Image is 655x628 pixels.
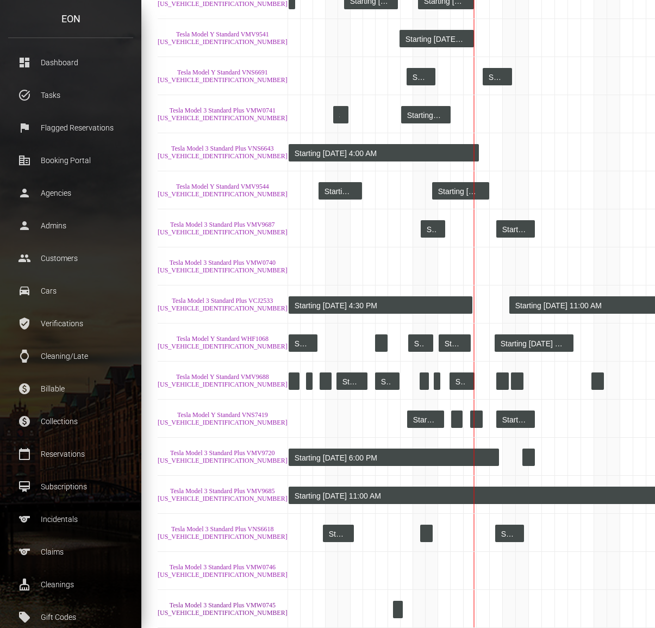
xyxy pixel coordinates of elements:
[8,310,133,337] a: verified_user Verifications
[289,334,317,352] div: Rented for 2 days, 11 hours by Admin Block . Current status is rental .
[158,449,288,464] a: Tesla Model 3 Standard Plus VMV9720 [US_VEHICLE_IDENTIFICATION_NUMBER]
[8,147,133,174] a: corporate_fare Booking Portal
[158,335,288,350] a: Tesla Model Y Standard WHF1068 [US_VEHICLE_IDENTIFICATION_NUMBER]
[16,413,125,430] p: Collections
[413,69,427,86] div: Starting [DATE] 10:30 AM
[333,106,348,123] div: Rented for 1 day, 5 hours by Admin Block . Current status is rental .
[495,525,524,542] div: Rented for 2 days, 6 hours by Admin Block . Current status is rental .
[407,107,442,124] div: Starting [DATE] 12:30 AM
[496,411,535,428] div: Rented for 3 days by Admin Block . Current status is rental .
[158,107,288,122] a: Tesla Model 3 Standard Plus VMW0741 [US_VEHICLE_IDENTIFICATION_NUMBER]
[8,277,133,304] a: drive_eta Cars
[319,182,362,200] div: Rented for 3 days, 12 hours by Admin Block . Current status is rental .
[158,563,288,579] a: Tesla Model 3 Standard Plus VMW0746 [US_VEHICLE_IDENTIFICATION_NUMBER]
[158,145,288,160] a: Tesla Model 3 Standard Plus VNS6643 [US_VEHICLE_IDENTIFICATION_NUMBER]
[158,373,288,388] a: Tesla Model Y Standard VMV9688 [US_VEHICLE_IDENTIFICATION_NUMBER]
[438,183,481,200] div: Starting [DATE] 11:30 AM
[158,221,288,236] a: Tesla Model 3 Standard Plus VMV9687 [US_VEHICLE_IDENTIFICATION_NUMBER]
[401,106,451,123] div: Rented for 4 days by Admin Block . Current status is rental .
[16,348,125,364] p: Cleaning/Late
[158,133,288,171] td: Tesla Model 3 Standard Plus VNS6643 5YJ3E1EA5RF726084
[420,372,429,390] div: Rented for 19 hours by Admin Block . Current status is rental .
[495,334,573,352] div: Rented for 6 days, 2 hours by Admin Block . Current status is rental .
[502,221,526,238] div: Starting [DATE] 11:00 AM
[16,609,125,625] p: Gift Codes
[16,283,125,299] p: Cars
[16,54,125,71] p: Dashboard
[8,440,133,468] a: calendar_today Reservations
[511,372,523,390] div: Rented for 1 day by Admin Block . Current status is rental .
[158,438,288,476] td: Tesla Model 3 Standard Plus VMV9720 5YJ3E1EA6RF746442
[16,511,125,527] p: Incidentals
[8,49,133,76] a: dashboard Dashboard
[496,220,535,238] div: Rented for 3 days by Admin Block . Current status is rental .
[158,171,288,209] td: Tesla Model Y Standard VMV9544 7SAYGDED2RF091727
[456,373,466,390] div: Starting [DATE] 8:30 PM
[470,411,483,428] div: Rented for 1 day by Admin Block . Current status is rental .
[8,473,133,500] a: card_membership Subscriptions
[432,182,489,200] div: Rented for 4 days, 11 hours by Admin Block . Current status is rental .
[158,297,288,312] a: Tesla Model 3 Standard Plus VCJ2533 [US_VEHICLE_IDENTIFICATION_NUMBER]
[289,449,499,466] div: Rented for 49 days, 23 hours by Admin Block . Current status is rental .
[420,525,433,542] div: Rented for 1 day, 1 hours by Admin Block . Current status is rental .
[489,69,503,86] div: Starting [DATE] 10:00 AM
[501,335,565,352] div: Starting [DATE] 8:00 AM
[427,221,436,238] div: Starting [DATE] 1:30 PM
[381,373,391,390] div: Starting [DATE] 9:00 PM
[496,372,509,390] div: Rented for 1 day by Admin Block . Current status is rental .
[158,487,288,502] a: Tesla Model 3 Standard Plus VMV9685 [US_VEHICLE_IDENTIFICATION_NUMBER]
[522,449,535,466] div: Rented for 1 day by Admin Block . Current status is rental .
[8,343,133,370] a: watch Cleaning/Late
[8,179,133,207] a: person Agencies
[375,372,400,390] div: Rented for 2 days by Admin Block . Current status is rental .
[158,30,288,46] a: Tesla Model Y Standard VMV9541 [US_VEHICLE_IDENTIFICATION_NUMBER]
[158,209,288,247] td: Tesla Model 3 Standard Plus VMV9687 5YJ3E1EA1RF773466
[16,381,125,397] p: Billable
[289,296,472,314] div: Rented for 262 days by Admin Block . Current status is rental .
[451,411,463,428] div: Rented for 1 day by Admin Block . Current status is rental .
[16,217,125,234] p: Admins
[16,544,125,560] p: Claims
[16,87,125,103] p: Tasks
[158,324,288,362] td: Tesla Model Y Standard WHF1068 7SAYGDED2RF039806
[158,552,288,590] td: Tesla Model 3 Standard Plus VMW0746 5YJ3E1EAXRF730292
[158,525,288,540] a: Tesla Model 3 Standard Plus VNS6618 [US_VEHICLE_IDENTIFICATION_NUMBER]
[8,571,133,598] a: cleaning_services Cleanings
[445,335,462,352] div: Starting [DATE] 11:00 PM
[501,525,515,543] div: Starting [DATE] 9:00 AM
[336,372,367,390] div: Rented for 2 days, 13 hours by Admin Block . Current status is rental .
[16,478,125,495] p: Subscriptions
[16,576,125,593] p: Cleanings
[158,362,288,400] td: Tesla Model Y Standard VMV9688 7SAYGDED0RF100022
[323,525,354,542] div: Rented for 2 days, 12 hours by Admin Block . Current status is rental .
[8,506,133,533] a: sports Incidentals
[16,446,125,462] p: Reservations
[295,297,464,314] div: Starting [DATE] 4:30 PM
[158,601,288,617] a: Tesla Model 3 Standard Plus VMW0745 [US_VEHICLE_IDENTIFICATION_NUMBER]
[434,372,440,390] div: Rented for 10 hours by Admin Block . Current status is rental .
[8,82,133,109] a: task_alt Tasks
[306,372,313,390] div: Rented for 6 hours by Admin Block . Current status is rental .
[8,408,133,435] a: paid Collections
[289,372,300,390] div: Rented for 4 days by Admin Block . Current status is rental .
[158,411,288,426] a: Tesla Model Y Standard VNS7419 [US_VEHICLE_IDENTIFICATION_NUMBER]
[439,334,471,352] div: Rented for 2 days, 14 hours by Admin Block . Current status is rental .
[295,335,309,352] div: Starting [DATE] 9:30 PM
[295,145,470,162] div: Starting [DATE] 4:00 AM
[158,69,288,84] a: Tesla Model Y Standard VNS6691 [US_VEHICLE_IDENTIFICATION_NUMBER]
[16,315,125,332] p: Verifications
[8,212,133,239] a: person Admins
[158,285,288,324] td: Tesla Model 3 Standard Plus VCJ2533 5YJ3E1EA6RF728457
[16,152,125,169] p: Booking Portal
[591,372,604,390] div: Rented for 1 day by Admin Block . Current status is rental .
[502,411,526,428] div: Starting [DATE] 11:00 AM
[450,372,475,390] div: Rented for 2 days by Admin Block . Current status is rental .
[400,30,474,47] div: Rented for 5 days, 23 hours by Admin Block . Current status is rental .
[483,68,512,85] div: Rented for 2 days, 7 hours by Admin Block . Current status is rental .
[158,57,288,95] td: Tesla Model Y Standard VNS6691 7SAYGDEDXRF041805
[421,220,445,238] div: Rented for 2 days by Admin Block . Current status is rental .
[158,476,288,514] td: Tesla Model 3 Standard Plus VMV9685 5YJ3E1EA4RF755463
[408,334,433,352] div: Rented for 2 days, 1 hours by Admin Block . Current status is rental .
[393,601,403,618] div: Rented for 20 hours by Admin Block . Current status is rental .
[407,411,444,428] div: Rented for 3 days by Admin Block . Current status is rental .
